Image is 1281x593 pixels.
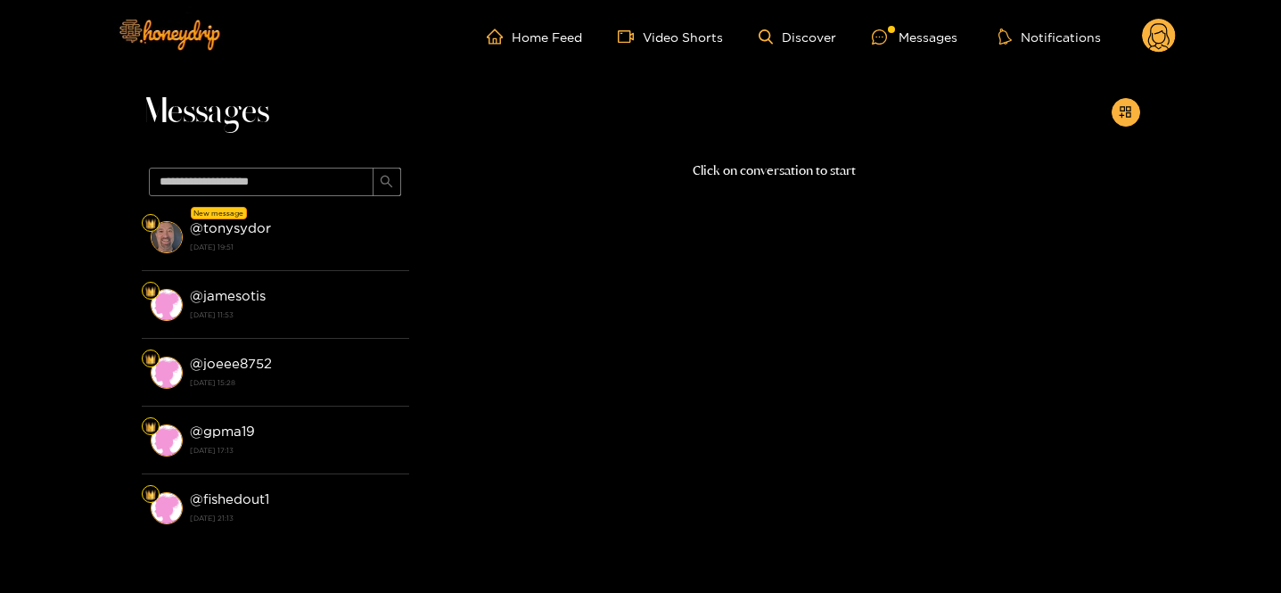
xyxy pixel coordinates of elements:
[993,28,1106,45] button: Notifications
[151,357,183,389] img: conversation
[872,27,957,47] div: Messages
[487,29,582,45] a: Home Feed
[759,29,836,45] a: Discover
[373,168,401,196] button: search
[1119,105,1132,120] span: appstore-add
[145,354,156,365] img: Fan Level
[190,491,269,507] strong: @ fishedout1
[618,29,723,45] a: Video Shorts
[190,307,400,323] strong: [DATE] 11:53
[190,220,271,235] strong: @ tonysydor
[618,29,643,45] span: video-camera
[151,289,183,321] img: conversation
[190,356,272,371] strong: @ joeee8752
[191,207,247,219] div: New message
[487,29,512,45] span: home
[190,239,400,255] strong: [DATE] 19:51
[145,422,156,432] img: Fan Level
[380,175,393,190] span: search
[145,490,156,500] img: Fan Level
[190,288,266,303] strong: @ jamesotis
[190,375,400,391] strong: [DATE] 15:28
[151,492,183,524] img: conversation
[1112,98,1140,127] button: appstore-add
[145,286,156,297] img: Fan Level
[151,221,183,253] img: conversation
[145,218,156,229] img: Fan Level
[409,161,1140,181] p: Click on conversation to start
[151,424,183,457] img: conversation
[142,91,269,134] span: Messages
[190,510,400,526] strong: [DATE] 21:13
[190,442,400,458] strong: [DATE] 17:13
[190,424,255,439] strong: @ gpma19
